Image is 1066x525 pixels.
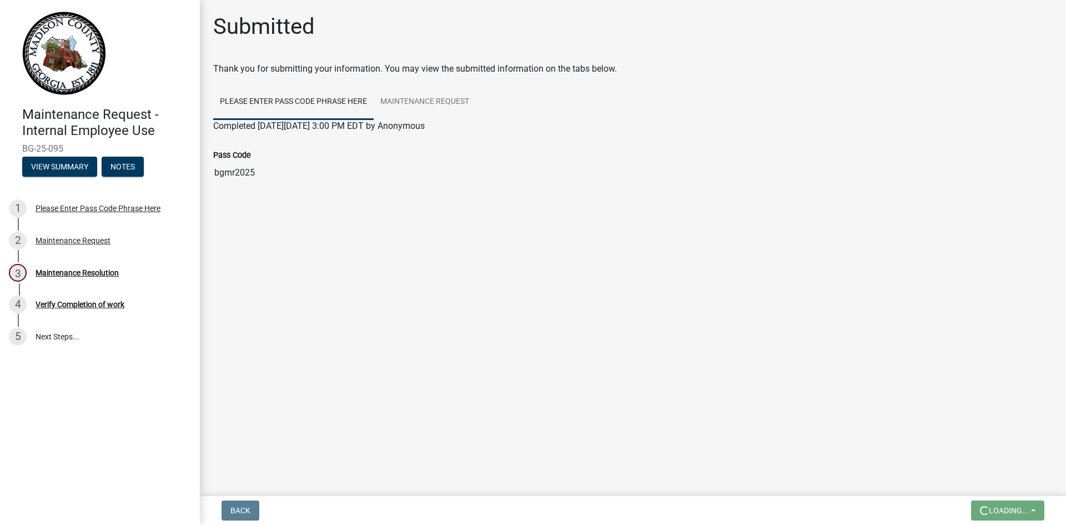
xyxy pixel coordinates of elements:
div: Please Enter Pass Code Phrase Here [36,204,160,212]
span: Loading... [989,506,1029,515]
div: 3 [9,264,27,282]
span: Back [230,506,250,515]
label: Pass Code [213,152,251,159]
h4: Maintenance Request - Internal Employee Use [22,107,191,139]
div: Maintenance Resolution [36,269,119,277]
button: Notes [102,157,144,177]
div: Thank you for submitting your information. You may view the submitted information on the tabs below. [213,62,1053,76]
wm-modal-confirm: Summary [22,163,97,172]
div: 1 [9,199,27,217]
span: Completed [DATE][DATE] 3:00 PM EDT by Anonymous [213,121,425,131]
a: Please Enter Pass Code Phrase Here [213,84,374,120]
div: 5 [9,328,27,346]
a: Maintenance Request [374,84,476,120]
span: BG-25-095 [22,143,178,154]
div: 2 [9,232,27,249]
img: Madison County, Georgia [22,12,106,95]
button: View Summary [22,157,97,177]
wm-modal-confirm: Notes [102,163,144,172]
div: 4 [9,296,27,313]
div: Verify Completion of work [36,301,124,308]
h1: Submitted [213,13,315,40]
button: Back [222,501,259,521]
button: Loading... [971,501,1044,521]
div: Maintenance Request [36,237,110,244]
